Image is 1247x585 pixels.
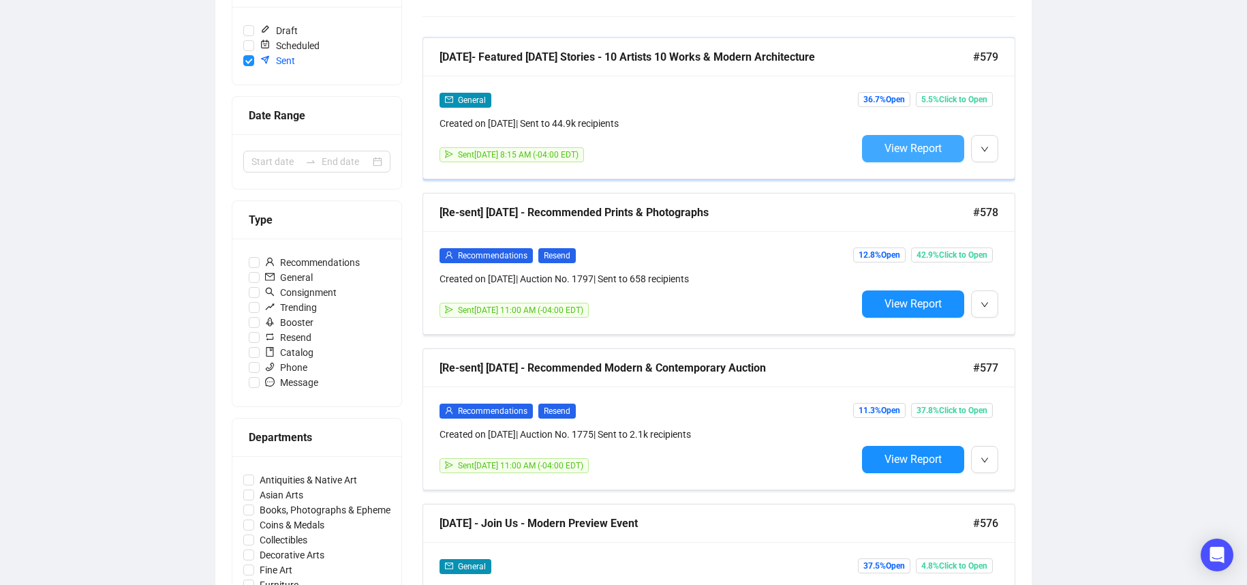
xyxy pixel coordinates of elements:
span: Recommendations [458,406,527,416]
span: Scheduled [254,38,325,53]
span: Resend [538,248,576,263]
span: Decorative Arts [254,547,330,562]
span: user [445,406,453,415]
span: 42.9% Click to Open [911,247,993,262]
span: send [445,305,453,314]
span: message [265,377,275,387]
span: search [265,287,275,297]
span: Fine Art [254,562,298,577]
span: Consignment [260,285,342,300]
span: Asian Arts [254,487,309,502]
div: [Re-sent] [DATE] - Recommended Modern & Contemporary Auction [440,359,973,376]
div: Type [249,211,385,228]
span: 4.8% Click to Open [916,558,993,573]
a: [DATE]- Featured [DATE] Stories - 10 Artists 10 Works & Modern Architecture#579mailGeneralCreated... [422,37,1015,179]
span: #577 [973,359,998,376]
span: Antiquities & Native Art [254,472,363,487]
span: retweet [265,332,275,342]
span: #579 [973,48,998,65]
span: Trending [260,300,322,315]
span: View Report [884,453,942,466]
div: [DATE] - Join Us - Modern Preview Event [440,515,973,532]
span: Coins & Medals [254,517,330,532]
span: 36.7% Open [858,92,910,107]
div: [DATE]- Featured [DATE] Stories - 10 Artists 10 Works & Modern Architecture [440,48,973,65]
span: View Report [884,297,942,310]
a: [Re-sent] [DATE] - Recommended Prints & Photographs#578userRecommendationsResendCreated on [DATE]... [422,193,1015,335]
span: 11.3% Open [853,403,906,418]
span: Draft [254,23,303,38]
span: down [981,145,989,153]
div: Created on [DATE] | Auction No. 1797 | Sent to 658 recipients [440,271,857,286]
span: Resend [538,404,576,419]
span: mail [445,562,453,570]
span: down [981,301,989,309]
span: Sent [DATE] 11:00 AM (-04:00 EDT) [458,305,583,315]
button: View Report [862,290,964,318]
div: Open Intercom Messenger [1201,539,1233,571]
span: 37.5% Open [858,558,910,573]
span: swap-right [305,156,316,167]
span: user [445,251,453,259]
button: View Report [862,446,964,473]
span: send [445,150,453,158]
span: #576 [973,515,998,532]
div: Departments [249,429,385,446]
span: Phone [260,360,313,375]
span: Message [260,375,324,390]
div: Created on [DATE] | Sent to 44.9k recipients [440,116,857,131]
span: #578 [973,204,998,221]
span: Recommendations [260,255,365,270]
span: Resend [260,330,317,345]
span: Collectibles [254,532,313,547]
span: send [445,461,453,469]
span: General [458,562,486,571]
span: Books, Photographs & Ephemera [254,502,405,517]
span: General [458,95,486,105]
input: Start date [251,154,300,169]
span: 37.8% Click to Open [911,403,993,418]
span: user [265,257,275,267]
span: Booster [260,315,319,330]
span: General [260,270,318,285]
span: 5.5% Click to Open [916,92,993,107]
span: Catalog [260,345,319,360]
span: Sent [DATE] 11:00 AM (-04:00 EDT) [458,461,583,470]
span: down [981,456,989,464]
span: to [305,156,316,167]
span: Sent [DATE] 8:15 AM (-04:00 EDT) [458,150,579,160]
div: Created on [DATE] | Auction No. 1775 | Sent to 2.1k recipients [440,427,857,442]
span: mail [265,272,275,282]
span: View Report [884,142,942,155]
span: phone [265,362,275,372]
span: rocket [265,317,275,327]
span: book [265,347,275,357]
span: 12.8% Open [853,247,906,262]
div: Date Range [249,107,385,124]
span: mail [445,95,453,104]
div: [Re-sent] [DATE] - Recommended Prints & Photographs [440,204,973,221]
span: Recommendations [458,251,527,260]
button: View Report [862,135,964,162]
a: [Re-sent] [DATE] - Recommended Modern & Contemporary Auction#577userRecommendationsResendCreated ... [422,348,1015,490]
span: rise [265,302,275,312]
input: End date [322,154,370,169]
span: Sent [254,53,301,68]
